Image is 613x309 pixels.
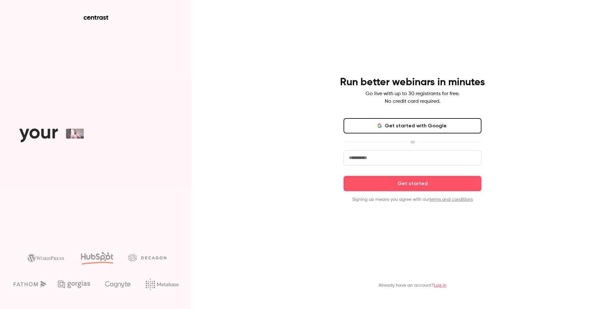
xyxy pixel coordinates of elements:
[429,197,473,202] a: terms and conditions
[434,283,446,288] a: Log in
[344,176,481,191] button: Get started
[407,139,418,145] span: or
[344,196,481,203] p: Signing up means you agree with our
[379,282,446,289] p: Already have an account?
[340,76,485,89] h4: Run better webinars in minutes
[344,118,481,133] button: Get started with Google
[128,254,166,261] img: decagon
[366,90,459,105] p: Go live with up to 30 registrants for free. No credit card required.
